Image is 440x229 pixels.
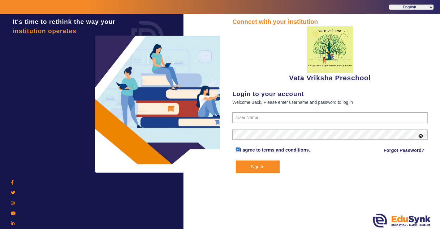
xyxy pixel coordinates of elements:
div: Welcome Back, Please enter username and password to log in [232,99,428,106]
a: Forgot Password? [384,147,425,154]
div: Vata Vriksha Preschool [232,26,428,83]
div: Connect with your institution [232,17,428,26]
img: login.png [124,14,171,60]
img: edusynk.png [373,214,431,227]
img: login3.png [95,36,225,173]
input: User Name [232,112,428,123]
div: Login to your account [232,89,428,99]
img: 817d6453-c4a2-41f8-ac39-e8a470f27eea [307,26,353,73]
span: It's time to rethink the way your [13,18,115,25]
span: institution operates [13,28,76,34]
a: I agree to terms and conditions. [240,147,310,152]
button: Sign In [236,161,280,173]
